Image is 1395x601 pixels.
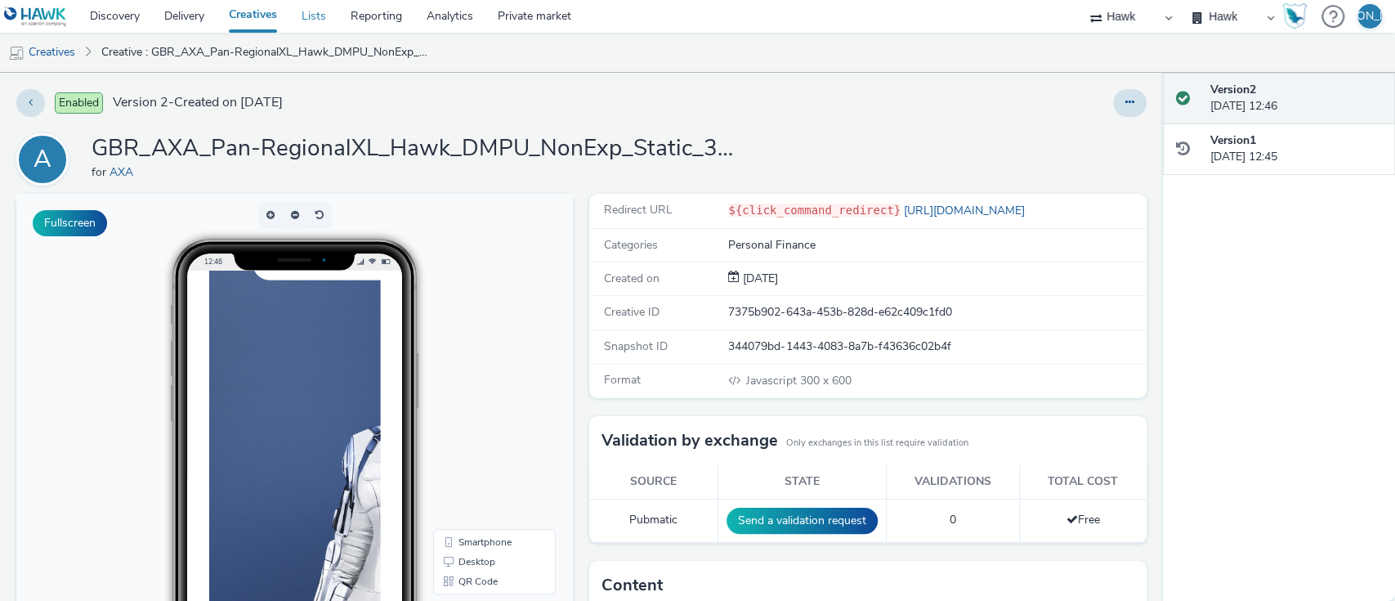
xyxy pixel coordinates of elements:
a: AXA [110,164,140,180]
span: Format [604,372,641,388]
th: Source [589,465,718,499]
code: ${click_command_redirect} [728,204,901,217]
div: 7375b902-643a-453b-828d-e62c409c1fd0 [728,304,1144,321]
button: Send a validation request [727,508,878,534]
li: QR Code [420,378,536,397]
span: Created on [604,271,659,286]
img: mobile [8,45,25,61]
span: Enabled [55,92,103,114]
span: QR Code [442,383,481,392]
span: [DATE] [740,271,778,286]
span: Categories [604,237,658,253]
div: A [34,137,51,182]
h3: Validation by exchange [601,428,778,453]
h3: Content [601,573,663,598]
h1: GBR_AXA_Pan-RegionalXL_Hawk_DMPU_NonExp_Static_300x600_Risk_DE - Andreas-Danzer-Weg_20250909 [92,133,745,164]
span: 0 [950,512,956,527]
div: 344079bd-1443-4083-8a7b-f43636c02b4f [728,339,1144,355]
a: Creative : GBR_AXA_Pan-RegionalXL_Hawk_DMPU_NonExp_Static_300x600_Risk_DE - [PERSON_NAME]-Weg_202... [93,33,442,72]
span: Javascript [746,373,799,388]
span: Creative ID [604,304,659,320]
li: Smartphone [420,339,536,358]
a: Hawk Academy [1282,3,1313,29]
span: Free [1066,512,1100,527]
button: Fullscreen [33,210,107,236]
th: Validations [887,465,1019,499]
img: Hawk Academy [1282,3,1307,29]
a: [URL][DOMAIN_NAME] [901,203,1031,218]
span: 300 x 600 [744,373,851,388]
span: for [92,164,110,180]
div: Creation 09 September 2025, 12:45 [740,271,778,287]
strong: Version 2 [1210,82,1256,97]
span: 12:46 [188,63,206,72]
a: A [16,151,75,167]
th: State [718,465,887,499]
span: Redirect URL [604,202,673,218]
strong: Version 1 [1210,132,1256,148]
li: Desktop [420,358,536,378]
img: undefined Logo [4,7,67,27]
td: Pubmatic [589,499,718,542]
th: Total cost [1019,465,1146,499]
span: Desktop [442,363,479,373]
div: [DATE] 12:46 [1210,82,1382,115]
span: Snapshot ID [604,339,668,354]
span: Version 2 - Created on [DATE] [113,93,283,112]
div: [DATE] 12:45 [1210,132,1382,166]
div: Personal Finance [728,237,1144,253]
small: Only exchanges in this list require validation [786,437,968,450]
span: Smartphone [442,343,495,353]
